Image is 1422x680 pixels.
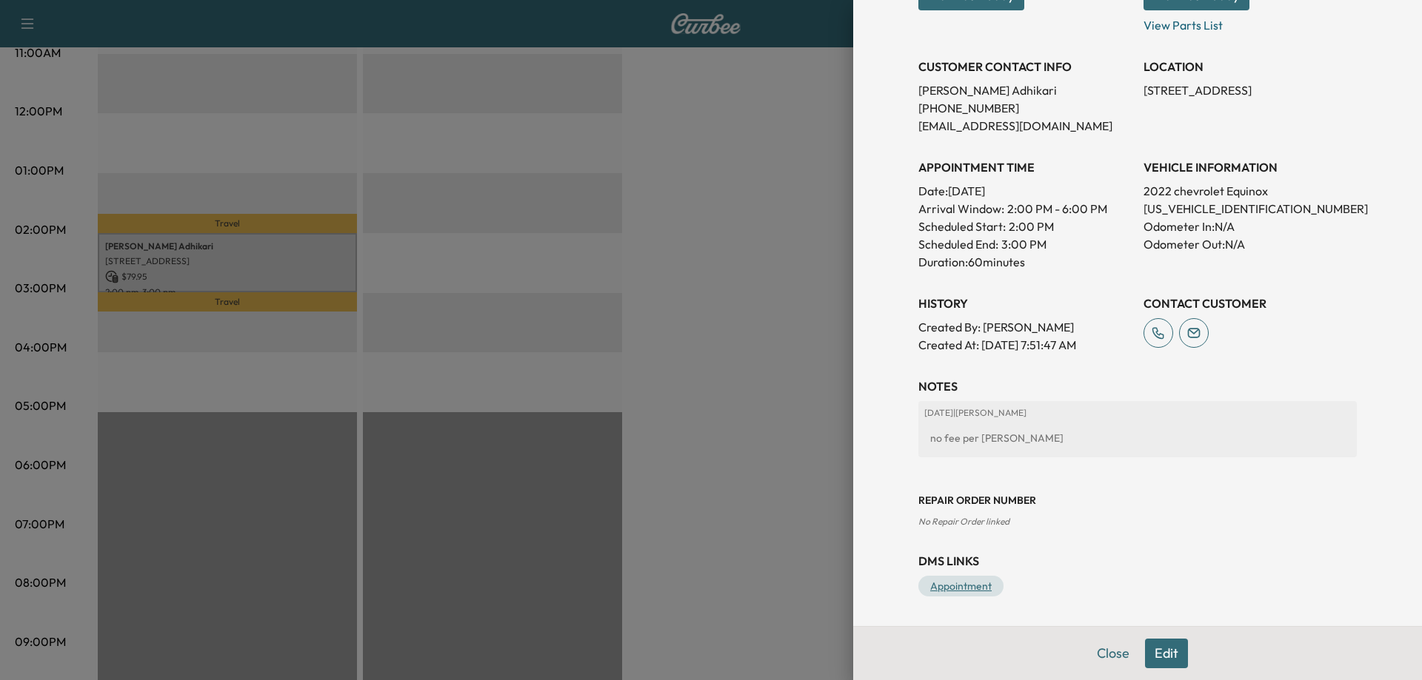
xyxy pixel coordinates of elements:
h3: NOTES [918,377,1357,395]
p: [PERSON_NAME] Adhikari [918,81,1132,99]
p: 3:00 PM [1001,235,1047,253]
p: [US_VEHICLE_IDENTIFICATION_NUMBER] [1144,200,1357,218]
span: No Repair Order linked [918,516,1009,527]
p: Created By : [PERSON_NAME] [918,318,1132,336]
h3: History [918,294,1132,312]
a: Appointment [918,576,1004,596]
h3: CUSTOMER CONTACT INFO [918,58,1132,75]
p: Odometer In: N/A [1144,218,1357,235]
p: [PHONE_NUMBER] [918,99,1132,117]
span: 2:00 PM - 6:00 PM [1007,200,1107,218]
h3: APPOINTMENT TIME [918,158,1132,176]
p: Arrival Window: [918,200,1132,218]
p: View Parts List [1144,10,1357,34]
p: [EMAIL_ADDRESS][DOMAIN_NAME] [918,117,1132,135]
p: Duration: 60 minutes [918,253,1132,271]
h3: DMS Links [918,552,1357,570]
p: [STREET_ADDRESS] [1144,81,1357,99]
p: Date: [DATE] [918,182,1132,200]
h3: Repair Order number [918,493,1357,508]
div: no fee per [PERSON_NAME] [924,425,1351,451]
p: Odometer Out: N/A [1144,235,1357,253]
p: Scheduled Start: [918,218,1006,235]
p: [DATE] | [PERSON_NAME] [924,407,1351,419]
p: Scheduled End: [918,235,998,253]
h3: LOCATION [1144,58,1357,75]
h3: VEHICLE INFORMATION [1144,158,1357,176]
p: 2:00 PM [1009,218,1054,235]
button: Edit [1145,639,1188,668]
button: Close [1087,639,1139,668]
p: 2022 chevrolet Equinox [1144,182,1357,200]
p: Created At : [DATE] 7:51:47 AM [918,336,1132,354]
h3: CONTACT CUSTOMER [1144,294,1357,312]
